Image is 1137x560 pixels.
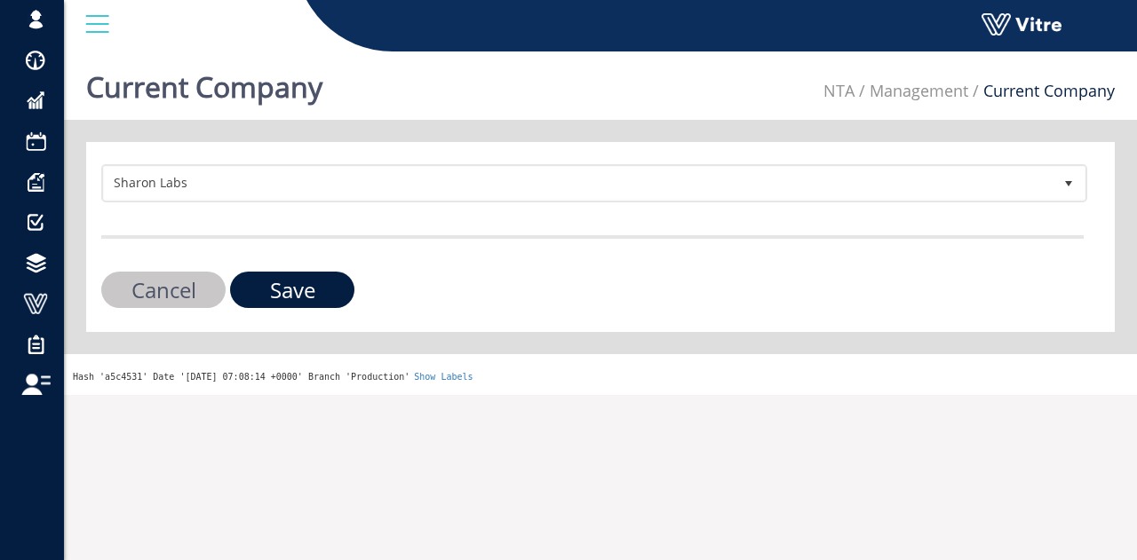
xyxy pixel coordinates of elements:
a: NTA [823,80,855,101]
li: Current Company [968,80,1115,103]
input: Cancel [101,272,226,308]
span: Sharon Labs [104,167,1053,199]
a: Show Labels [414,372,473,382]
span: select [1053,167,1085,199]
span: Hash 'a5c4531' Date '[DATE] 07:08:14 +0000' Branch 'Production' [73,372,409,382]
input: Save [230,272,354,308]
li: Management [855,80,968,103]
h1: Current Company [86,44,322,120]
